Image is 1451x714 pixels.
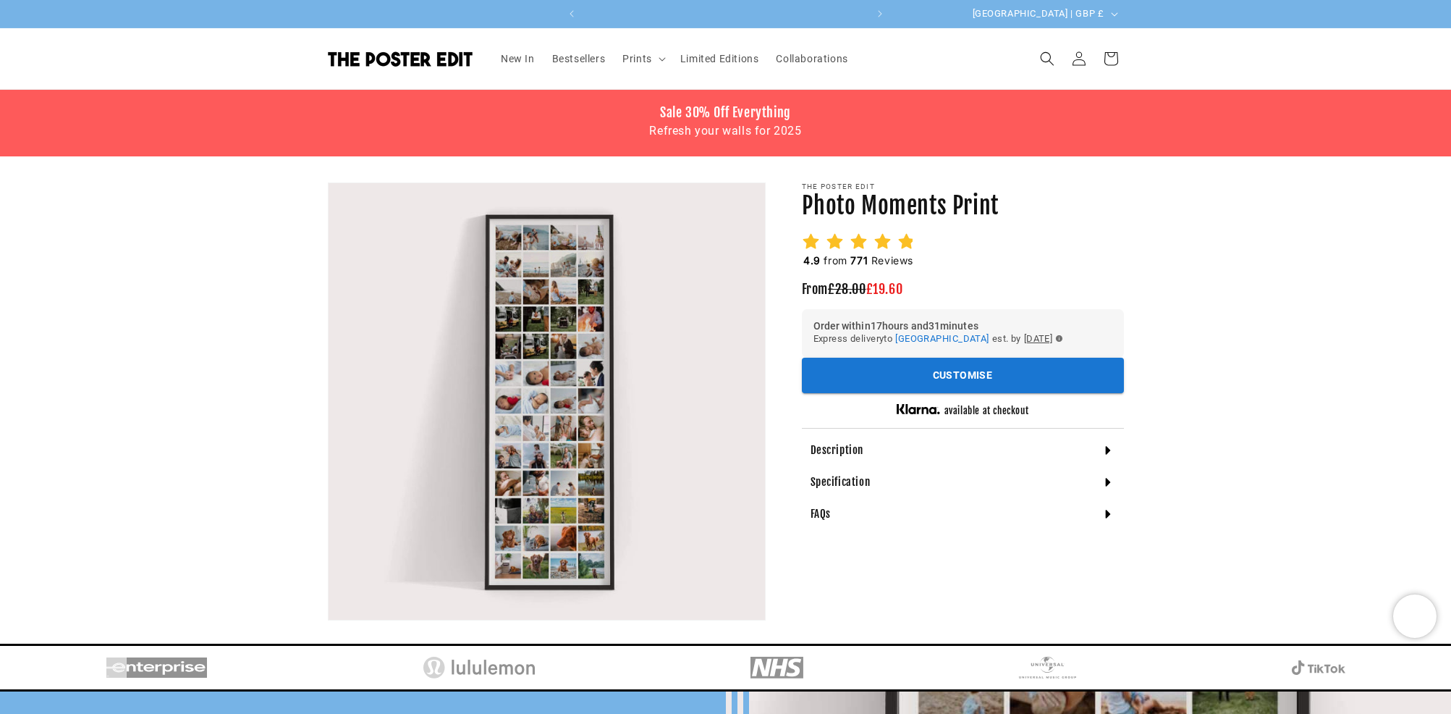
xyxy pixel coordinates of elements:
button: [GEOGRAPHIC_DATA] [895,331,989,347]
a: Bestsellers [543,43,614,74]
span: 4.9 [803,254,821,266]
h3: From [802,281,1124,298]
span: Express delivery to [813,331,893,347]
span: £28.00 [828,281,866,297]
span: New In [501,52,535,65]
span: Limited Editions [680,52,759,65]
summary: Prints [614,43,672,74]
a: Limited Editions [672,43,768,74]
span: [DATE] [1024,331,1053,347]
h4: Description [811,443,864,458]
span: [GEOGRAPHIC_DATA] | GBP £ [973,7,1104,21]
summary: Search [1031,43,1063,75]
p: The Poster Edit [802,182,1124,191]
h4: Specification [811,475,871,490]
h1: Photo Moments Print [802,191,1124,222]
h5: available at checkout [944,405,1029,417]
iframe: Chatra live chat [1393,595,1437,638]
h2: from Reviews [802,253,915,268]
span: Collaborations [776,52,847,65]
h4: FAQs [811,507,831,521]
a: The Poster Edit [322,46,478,72]
span: [GEOGRAPHIC_DATA] [895,333,989,344]
span: Bestsellers [552,52,606,65]
span: est. by [992,331,1021,347]
h6: Order within 17 hours and 31 minutes [813,321,1112,331]
div: outlined primary button group [802,358,1124,393]
span: 771 [850,254,868,266]
img: The Poster Edit [328,51,473,67]
a: Collaborations [767,43,856,74]
media-gallery: Gallery Viewer [328,182,766,621]
a: New In [492,43,543,74]
span: £19.60 [866,281,903,297]
button: Customise [802,358,1124,393]
span: Prints [622,52,652,65]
